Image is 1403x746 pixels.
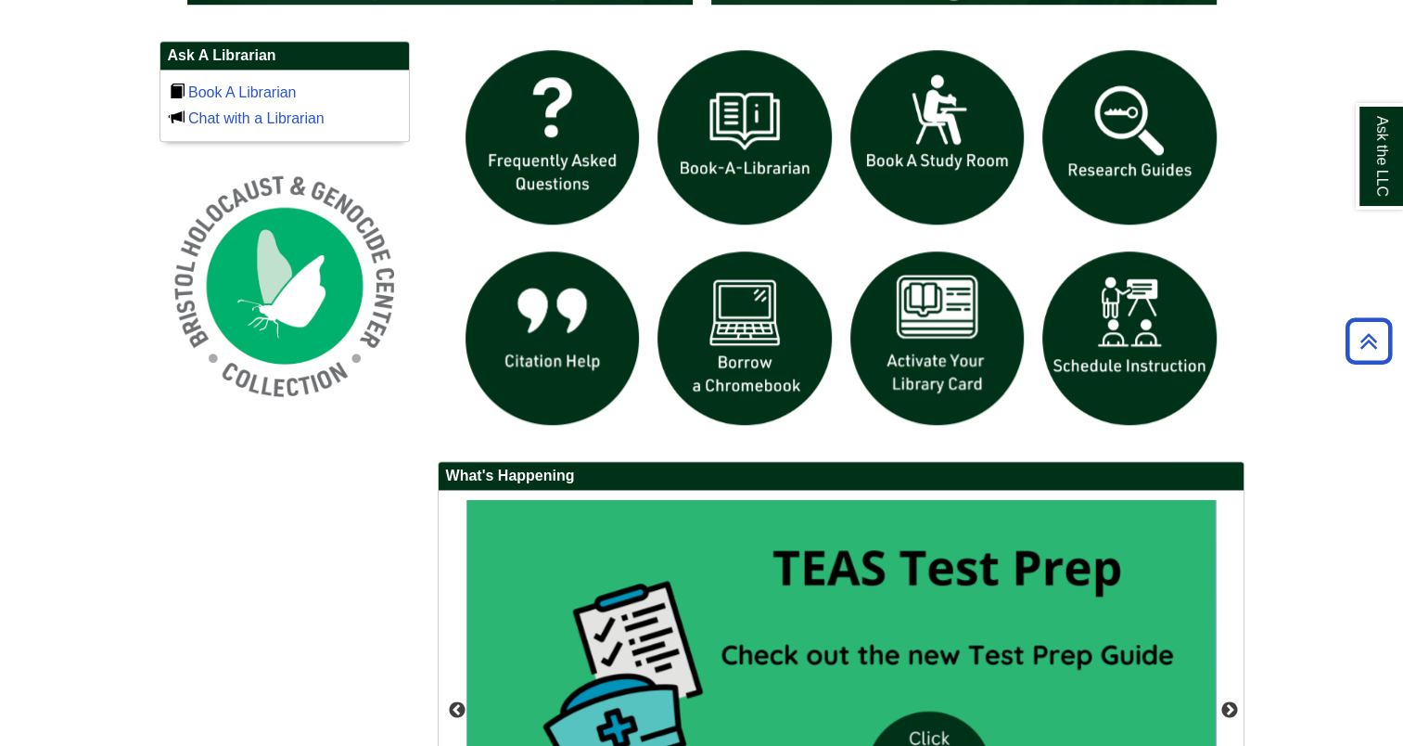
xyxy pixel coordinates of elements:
[160,42,409,71] h2: Ask A Librarian
[1033,242,1226,435] img: For faculty. Schedule Library Instruction icon links to form.
[456,41,649,234] img: frequently asked questions
[1220,701,1239,720] button: Next
[648,242,841,435] img: Borrow a chromebook icon links to the borrow a chromebook web page
[841,41,1034,234] img: book a study room icon links to book a study room web page
[841,242,1034,435] img: activate Library Card icon links to form to activate student ID into library card
[1033,41,1226,234] img: Research Guides icon links to research guides web page
[188,84,297,100] a: Book A Librarian
[1339,328,1398,354] a: Back to Top
[439,462,1244,491] h2: What's Happening
[188,110,325,126] a: Chat with a Librarian
[648,41,841,234] img: Book a Librarian icon links to book a librarian web page
[456,242,649,435] img: citation help icon links to citation help guide page
[159,161,410,411] img: Holocaust and Genocide Collection
[456,41,1226,443] div: slideshow
[448,701,466,720] button: Previous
